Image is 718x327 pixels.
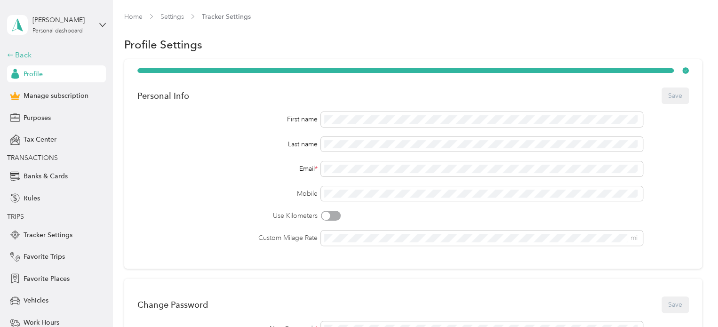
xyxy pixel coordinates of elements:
[137,211,318,221] label: Use Kilometers
[137,164,318,174] div: Email
[124,40,202,49] h1: Profile Settings
[24,274,70,284] span: Favorite Places
[24,113,51,123] span: Purposes
[202,12,251,22] span: Tracker Settings
[137,189,318,199] label: Mobile
[7,49,101,61] div: Back
[137,139,318,149] div: Last name
[630,234,638,242] span: mi
[32,15,91,25] div: [PERSON_NAME]
[124,13,143,21] a: Home
[137,300,208,310] div: Change Password
[32,28,83,34] div: Personal dashboard
[7,213,24,221] span: TRIPS
[7,154,58,162] span: TRANSACTIONS
[24,295,48,305] span: Vehicles
[137,91,189,101] div: Personal Info
[24,252,65,262] span: Favorite Trips
[665,274,718,327] iframe: Everlance-gr Chat Button Frame
[24,171,68,181] span: Banks & Cards
[160,13,184,21] a: Settings
[24,193,40,203] span: Rules
[24,91,88,101] span: Manage subscription
[137,114,318,124] div: First name
[24,135,56,144] span: Tax Center
[137,233,318,243] label: Custom Milage Rate
[24,69,43,79] span: Profile
[24,230,72,240] span: Tracker Settings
